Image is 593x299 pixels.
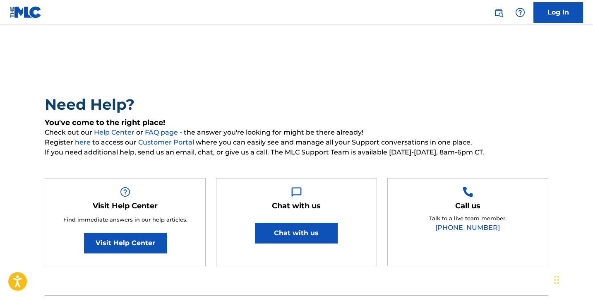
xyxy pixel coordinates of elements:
a: [PHONE_NUMBER] [435,224,500,231]
h5: You've come to the right place! [45,118,548,128]
h5: Visit Help Center [93,201,158,211]
iframe: Chat Widget [552,259,593,299]
h5: Call us [455,201,480,211]
a: Help Center [94,128,136,136]
span: Check out our or - the answer you're looking for might be there already! [45,128,548,137]
h2: Need Help? [45,95,548,114]
img: help [515,7,525,17]
span: Register to access our where you can easily see and manage all your Support conversations in one ... [45,137,548,147]
span: Find immediate answers in our help articles. [63,216,187,223]
a: Customer Portal [138,138,196,146]
div: Drag [554,268,559,292]
div: Help [512,4,528,21]
span: If you need additional help, send us an email, chat, or give us a call. The MLC Support Team is a... [45,147,548,157]
a: here [75,138,92,146]
img: Help Box Image [291,187,302,197]
a: Public Search [490,4,507,21]
button: Chat with us [255,223,338,244]
img: search [494,7,504,17]
img: MLC Logo [10,6,42,18]
img: Help Box Image [463,187,473,197]
img: Help Box Image [120,187,130,197]
a: FAQ page [145,128,180,136]
a: Log In [533,2,583,23]
p: Talk to a live team member. [429,215,507,223]
a: Visit Help Center [84,233,167,253]
h5: Chat with us [272,201,321,211]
